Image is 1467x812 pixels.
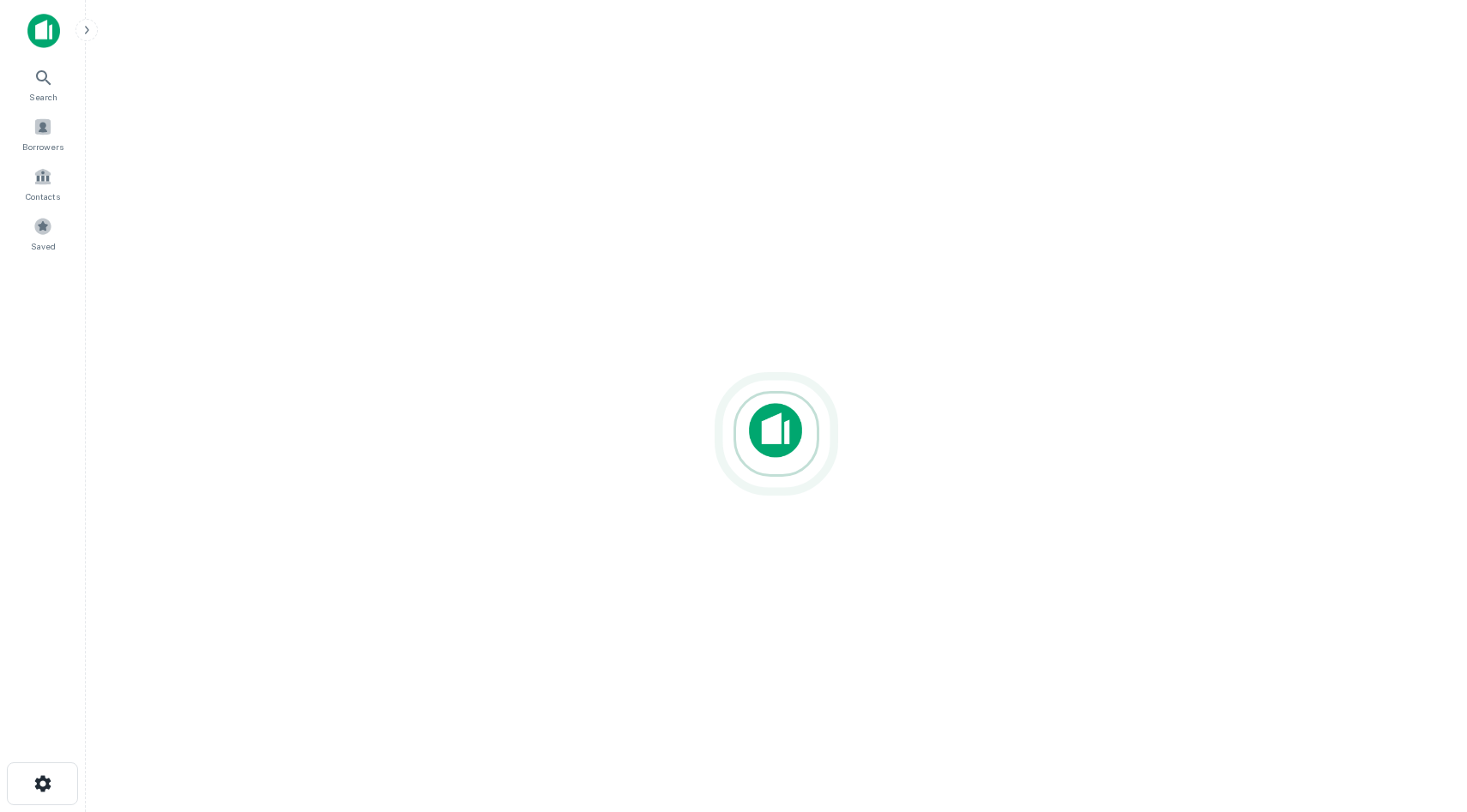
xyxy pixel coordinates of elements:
[31,239,56,253] span: Saved
[26,189,60,203] span: Contacts
[29,90,57,104] span: Search
[1381,675,1467,757] iframe: Chat Widget
[22,140,63,153] span: Borrowers
[5,61,81,107] a: Search
[5,160,81,207] a: Contacts
[27,14,60,48] img: capitalize-icon.png
[5,111,81,157] a: Borrowers
[5,210,81,256] a: Saved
